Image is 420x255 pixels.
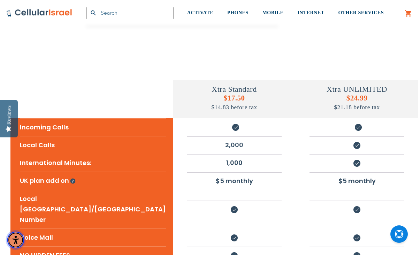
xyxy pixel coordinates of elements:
h4: Xtra UNLIMITED [296,85,418,94]
img: q-icon.svg [70,173,76,189]
li: International Minutes: [20,154,166,172]
span: MOBILE [262,10,284,15]
li: 1,000 [187,154,282,171]
h5: $17.50 [173,94,296,111]
span: $21.18 before tax [334,104,380,111]
span: ACTIVATE [187,10,213,15]
span: PHONES [227,10,249,15]
div: Reviews [6,105,12,125]
span: INTERNET [297,10,324,15]
li: $5 monthly [187,172,282,189]
li: Local Calls [20,136,166,154]
img: Cellular Israel Logo [6,9,72,17]
li: $5 monthly [310,172,404,189]
li: Voice Mail [20,228,166,246]
h5: $24.99 [296,94,418,111]
h4: Xtra Standard [173,85,296,94]
div: Accessibility Menu [7,232,24,248]
li: 2,000 [187,136,282,153]
input: Search [86,7,174,19]
li: Incoming Calls [20,118,166,136]
li: UK plan add on [20,172,166,190]
span: OTHER SERVICES [338,10,384,15]
li: Local [GEOGRAPHIC_DATA]/[GEOGRAPHIC_DATA] Number [20,190,166,228]
span: $14.83 before tax [211,104,257,111]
